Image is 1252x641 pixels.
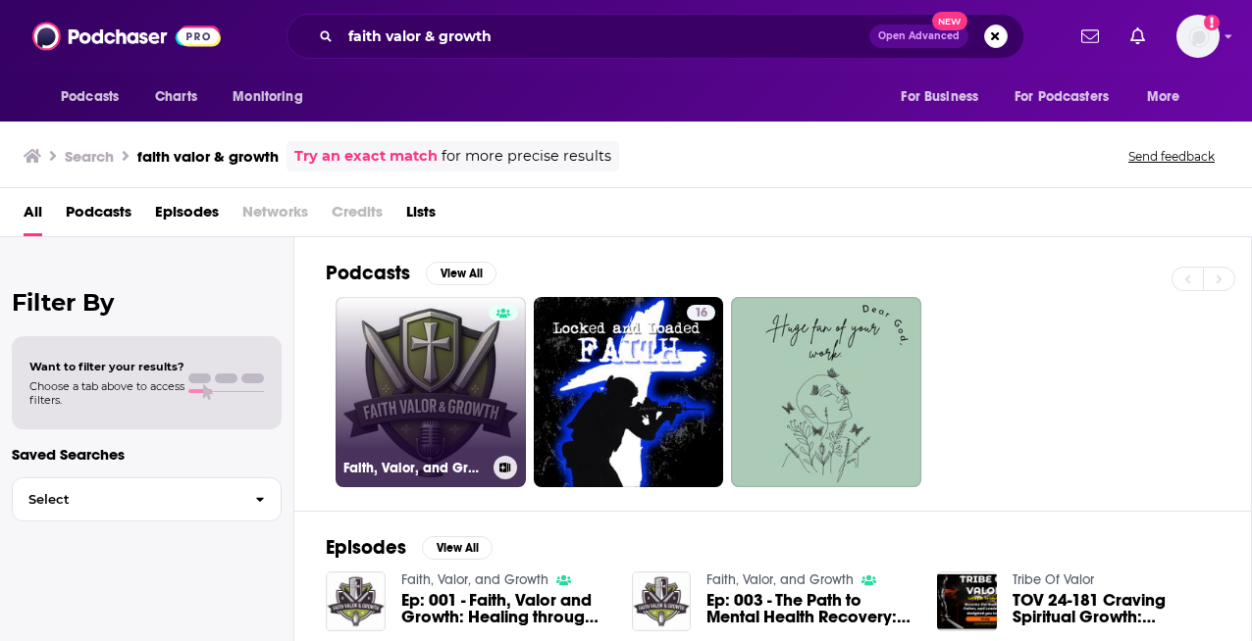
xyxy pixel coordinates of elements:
[326,261,410,285] h2: Podcasts
[137,147,279,166] h3: faith valor & growth
[65,147,114,166] h3: Search
[1013,592,1220,625] a: TOV 24-181 Craving Spiritual Growth: Nourishing Our Faith
[233,83,302,111] span: Monitoring
[326,535,406,560] h2: Episodes
[706,571,854,588] a: Faith, Valor, and Growth
[12,445,282,464] p: Saved Searches
[326,571,386,631] img: Ep: 001 - Faith, Valor and Growth: Healing through Christ and Recovery
[1204,15,1220,30] svg: Add a profile image
[1122,148,1221,165] button: Send feedback
[426,262,496,285] button: View All
[887,78,1003,116] button: open menu
[332,196,383,236] span: Credits
[1122,20,1153,53] a: Show notifications dropdown
[343,460,486,476] h3: Faith, Valor, and Growth
[142,78,209,116] a: Charts
[401,592,608,625] span: Ep: 001 - Faith, Valor and Growth: Healing through [DEMOGRAPHIC_DATA] and Recovery
[340,21,869,52] input: Search podcasts, credits, & more...
[66,196,131,236] a: Podcasts
[32,18,221,55] img: Podchaser - Follow, Share and Rate Podcasts
[12,477,282,521] button: Select
[687,305,715,320] a: 16
[937,571,997,631] img: TOV 24-181 Craving Spiritual Growth: Nourishing Our Faith
[1176,15,1220,58] span: Logged in as brenda_epic
[326,261,496,285] a: PodcastsView All
[12,288,282,317] h2: Filter By
[13,493,239,506] span: Select
[61,83,119,111] span: Podcasts
[336,297,526,487] a: Faith, Valor, and Growth
[534,297,724,487] a: 16
[1002,78,1137,116] button: open menu
[219,78,328,116] button: open menu
[401,571,548,588] a: Faith, Valor, and Growth
[406,196,436,236] a: Lists
[632,571,692,631] img: Ep: 003 - The Path to Mental Health Recovery: Faith, Personal Growth, and Honest Conversations
[706,592,913,625] a: Ep: 003 - The Path to Mental Health Recovery: Faith, Personal Growth, and Honest Conversations
[932,12,967,30] span: New
[24,196,42,236] a: All
[29,379,184,407] span: Choose a tab above to access filters.
[1015,83,1109,111] span: For Podcasters
[1176,15,1220,58] button: Show profile menu
[242,196,308,236] span: Networks
[1176,15,1220,58] img: User Profile
[294,145,438,168] a: Try an exact match
[901,83,978,111] span: For Business
[1133,78,1205,116] button: open menu
[326,535,493,560] a: EpisodesView All
[1013,571,1094,588] a: Tribe Of Valor
[47,78,144,116] button: open menu
[422,536,493,560] button: View All
[155,196,219,236] a: Episodes
[287,14,1024,59] div: Search podcasts, credits, & more...
[155,83,197,111] span: Charts
[695,304,707,323] span: 16
[442,145,611,168] span: for more precise results
[878,31,960,41] span: Open Advanced
[1073,20,1107,53] a: Show notifications dropdown
[29,360,184,373] span: Want to filter your results?
[1147,83,1180,111] span: More
[401,592,608,625] a: Ep: 001 - Faith, Valor and Growth: Healing through Christ and Recovery
[869,25,968,48] button: Open AdvancedNew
